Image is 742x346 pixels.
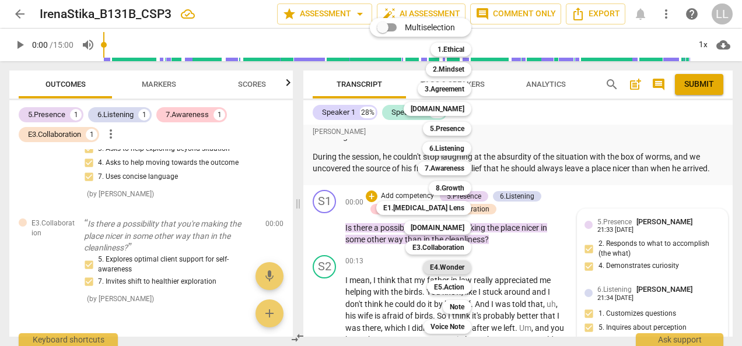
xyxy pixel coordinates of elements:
[425,82,464,96] b: 3.Agreement
[412,241,464,255] b: E3.Collaboration
[429,142,464,156] b: 6.Listening
[430,320,464,334] b: Voice Note
[411,102,464,116] b: [DOMAIN_NAME]
[433,62,464,76] b: 2.Mindset
[434,280,464,294] b: E5.Action
[425,161,464,175] b: 7.Awareness
[383,201,464,215] b: E1.[MEDICAL_DATA] Lens
[405,22,455,34] span: Multiselection
[430,122,464,136] b: 5.Presence
[437,43,464,57] b: 1.Ethical
[436,181,464,195] b: 8.Growth
[411,221,464,235] b: [DOMAIN_NAME]
[430,260,464,274] b: E4.Wonder
[450,300,464,314] b: Note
